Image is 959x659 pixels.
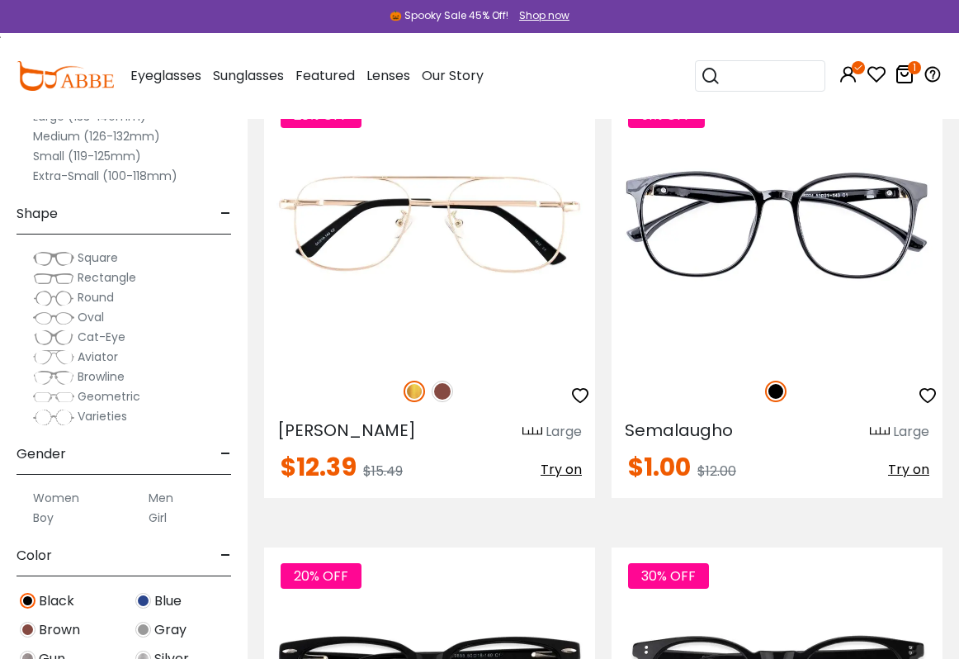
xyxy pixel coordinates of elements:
label: Medium (126-132mm) [33,126,160,146]
img: Black Semalaugho - Plastic ,Universal Bridge Fit [612,87,942,363]
div: Large [546,422,582,442]
span: Oval [78,309,104,325]
span: $15.49 [363,462,403,481]
img: abbeglasses.com [17,61,114,91]
button: Try on [888,455,929,485]
span: Brown [39,620,80,640]
span: Shape [17,194,58,234]
a: Shop now [511,8,569,22]
img: Gold Gatewood - Metal ,Adjust Nose Pads [264,87,595,363]
span: Aviator [78,348,118,365]
span: Square [78,249,118,266]
span: 20% OFF [281,563,361,589]
span: Semalaugho [625,419,733,442]
span: Featured [295,66,355,85]
label: Men [149,488,173,508]
img: Brown [432,381,453,402]
img: Black [765,381,787,402]
img: Square.png [33,250,74,267]
img: Varieties.png [33,409,74,426]
img: Rectangle.png [33,270,74,287]
span: Try on [888,460,929,479]
span: Sunglasses [213,66,284,85]
span: - [220,434,231,474]
span: Round [78,289,114,306]
img: Geometric.png [33,389,74,405]
span: Try on [541,460,582,479]
span: 30% OFF [628,563,709,589]
span: Eyeglasses [130,66,201,85]
label: Women [33,488,79,508]
span: Color [17,536,52,576]
div: Large [893,422,929,442]
span: Varieties [78,408,127,424]
img: Round.png [33,290,74,306]
img: Gray [135,622,151,638]
img: size ruler [522,426,542,439]
span: Blue [154,591,182,611]
label: Girl [149,508,167,528]
span: $12.00 [697,462,736,481]
img: Brown [20,622,35,638]
img: Blue [135,593,151,609]
img: Browline.png [33,369,74,386]
a: 1 [895,68,914,87]
i: 1 [908,61,921,74]
span: $1.00 [628,449,691,485]
span: [PERSON_NAME] [277,419,416,442]
span: Gender [17,434,66,474]
span: Lenses [366,66,410,85]
span: Rectangle [78,269,136,286]
label: Small (119-125mm) [33,146,141,166]
span: - [220,194,231,234]
span: Cat-Eye [78,329,125,345]
span: Black [39,591,74,611]
div: 🎃 Spooky Sale 45% Off! [390,8,508,23]
span: Gray [154,620,187,640]
img: size ruler [870,426,890,439]
label: Boy [33,508,54,528]
span: $12.39 [281,449,357,485]
span: Our Story [422,66,484,85]
img: Gold [404,381,425,402]
img: Cat-Eye.png [33,329,74,346]
button: Try on [541,455,582,485]
span: Geometric [78,388,140,405]
span: Browline [78,368,125,385]
div: Shop now [519,8,569,23]
img: Aviator.png [33,349,74,366]
span: - [220,536,231,576]
img: Black [20,593,35,609]
label: Extra-Small (100-118mm) [33,166,177,186]
img: Oval.png [33,310,74,326]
